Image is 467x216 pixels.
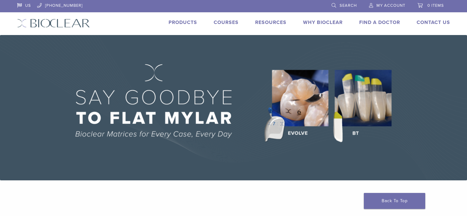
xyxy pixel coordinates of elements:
span: My Account [376,3,405,8]
img: Bioclear [17,19,90,28]
a: Products [169,19,197,26]
span: 0 items [427,3,444,8]
a: Courses [214,19,239,26]
a: Contact Us [417,19,450,26]
a: Why Bioclear [303,19,343,26]
a: Resources [255,19,286,26]
a: Back To Top [364,193,425,209]
span: Search [340,3,357,8]
a: Find A Doctor [359,19,400,26]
